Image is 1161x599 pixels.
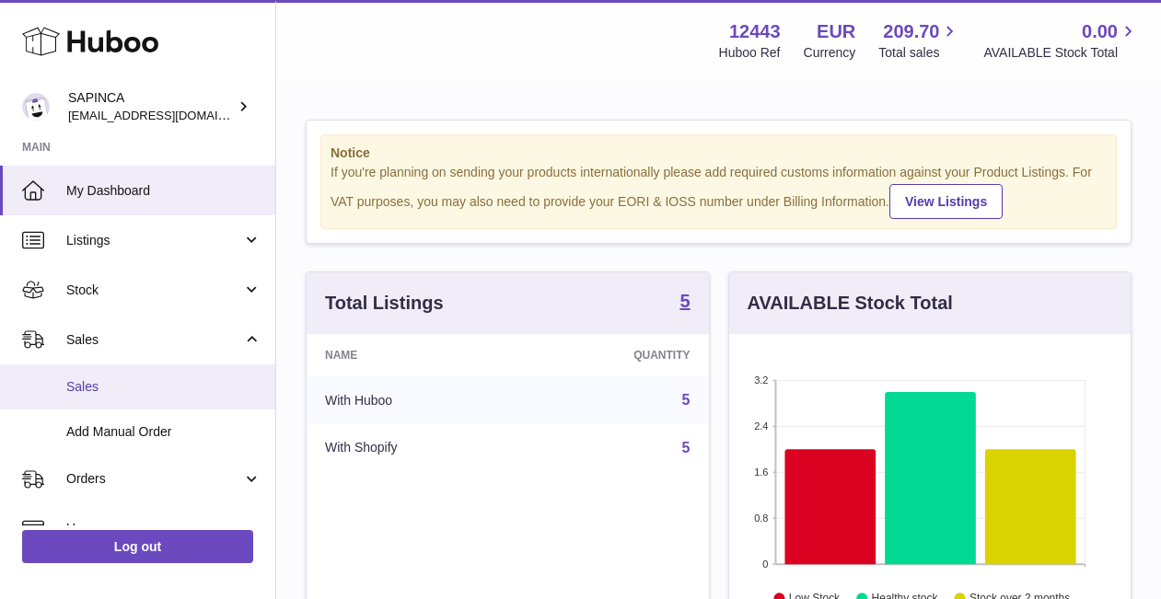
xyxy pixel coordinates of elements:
[307,424,523,472] td: With Shopify
[307,376,523,424] td: With Huboo
[66,423,261,441] span: Add Manual Order
[983,19,1139,62] a: 0.00 AVAILABLE Stock Total
[66,520,261,537] span: Usage
[679,292,690,314] a: 5
[883,19,939,44] span: 209.70
[762,559,768,570] text: 0
[66,470,242,488] span: Orders
[331,144,1107,162] strong: Notice
[719,44,781,62] div: Huboo Ref
[1082,19,1118,44] span: 0.00
[983,44,1139,62] span: AVAILABLE Stock Total
[754,513,768,524] text: 0.8
[22,93,50,121] img: info@sapinca.com
[754,467,768,478] text: 1.6
[66,331,242,349] span: Sales
[748,291,953,316] h3: AVAILABLE Stock Total
[754,420,768,432] text: 2.4
[331,164,1107,219] div: If you're planning on sending your products internationally please add required customs informati...
[68,89,234,124] div: SAPINCA
[682,392,691,408] a: 5
[523,334,708,376] th: Quantity
[754,374,768,386] text: 3.2
[804,44,856,62] div: Currency
[729,19,781,44] strong: 12443
[66,182,261,200] span: My Dashboard
[307,334,523,376] th: Name
[68,108,271,122] span: [EMAIL_ADDRESS][DOMAIN_NAME]
[66,282,242,299] span: Stock
[325,291,444,316] h3: Total Listings
[22,530,253,563] a: Log out
[889,184,1003,219] a: View Listings
[682,440,691,455] a: 5
[878,19,960,62] a: 209.70 Total sales
[66,378,261,396] span: Sales
[817,19,855,44] strong: EUR
[878,44,960,62] span: Total sales
[66,232,242,249] span: Listings
[679,292,690,310] strong: 5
